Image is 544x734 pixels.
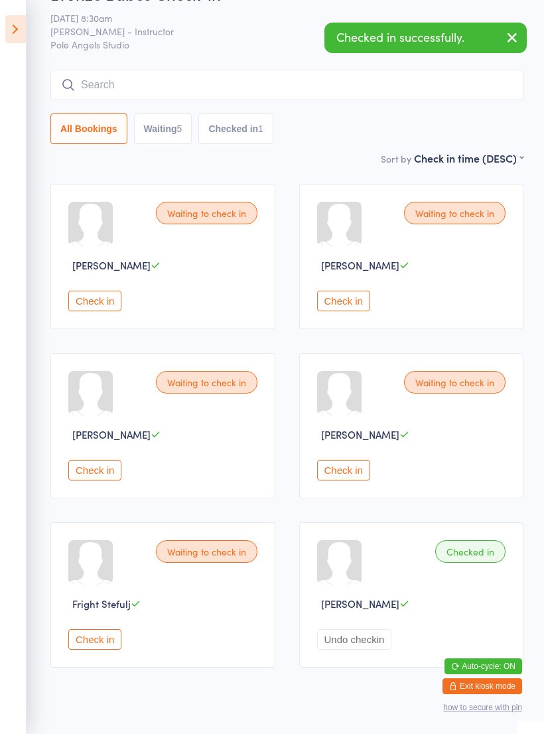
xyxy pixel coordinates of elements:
span: [PERSON_NAME] [321,258,399,272]
button: Auto-cycle: ON [444,658,522,674]
div: 5 [177,123,182,134]
div: Waiting to check in [156,540,257,563]
span: [PERSON_NAME] [72,258,151,272]
button: Checked in1 [198,113,273,144]
button: Undo checkin [317,629,392,650]
span: Pole Angels Studio [50,38,523,51]
span: Fright Stefulj [72,597,131,611]
button: Check in [68,460,121,480]
span: [DATE] 8:30am [50,11,503,25]
button: Waiting5 [134,113,192,144]
div: Checked in successfully. [324,23,527,53]
div: Checked in [435,540,506,563]
label: Sort by [381,152,411,165]
div: Check in time (DESC) [414,151,523,165]
button: Check in [317,291,370,311]
button: Check in [68,629,121,650]
input: Search [50,70,523,100]
button: Exit kiosk mode [442,678,522,694]
button: how to secure with pin [443,703,522,712]
div: 1 [258,123,263,134]
button: Check in [68,291,121,311]
div: Waiting to check in [404,371,506,394]
span: [PERSON_NAME] [321,597,399,611]
span: [PERSON_NAME] [72,427,151,441]
div: Waiting to check in [156,202,257,224]
div: Waiting to check in [404,202,506,224]
div: Waiting to check in [156,371,257,394]
span: [PERSON_NAME] - Instructor [50,25,503,38]
button: All Bookings [50,113,127,144]
span: [PERSON_NAME] [321,427,399,441]
button: Check in [317,460,370,480]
